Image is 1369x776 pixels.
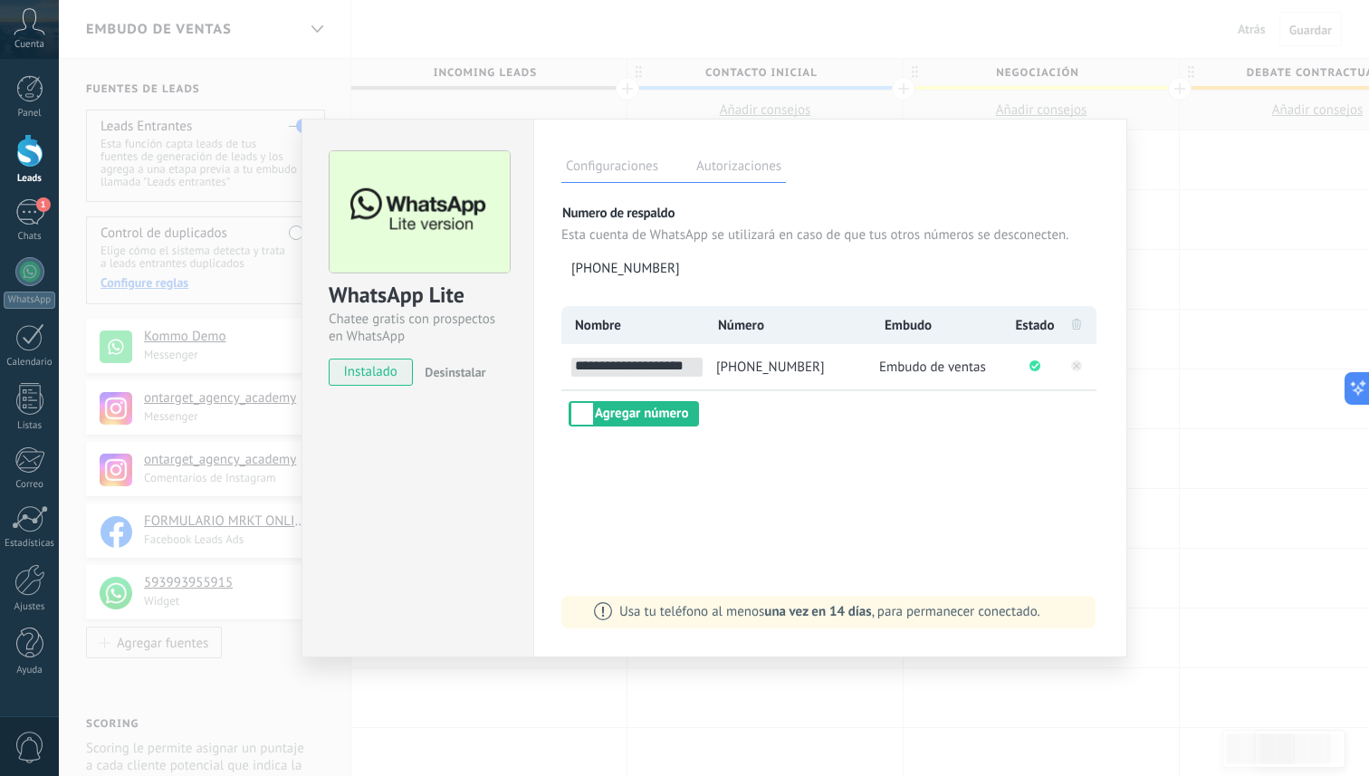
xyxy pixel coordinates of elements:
[330,151,510,273] img: logo_main.png
[764,603,871,620] span: una vez en 14 días
[330,359,412,386] span: instalado
[561,156,663,182] label: Configuraciones
[4,538,56,550] div: Estadísticas
[879,359,986,376] span: Embudo de ventas
[4,173,56,185] div: Leads
[718,317,764,334] span: Número
[14,39,44,51] span: Cuenta
[1016,317,1055,334] span: Estado
[561,253,762,284] button: [PHONE_NUMBER]
[561,205,1099,222] p: Numero de respaldo
[4,665,56,676] div: Ayuda
[4,231,56,243] div: Chats
[571,260,680,277] span: [PHONE_NUMBER]
[4,292,55,309] div: WhatsApp
[425,364,485,380] span: Desinstalar
[692,156,786,182] label: Autorizaciones
[4,420,56,432] div: Listas
[885,317,932,334] span: Embudo
[561,226,1099,244] p: Esta cuenta de WhatsApp se utilizará en caso de que tus otros números se desconecten.
[4,108,56,120] div: Panel
[4,479,56,491] div: Correo
[619,603,1040,620] span: Usa tu teléfono al menos , para permanecer conectado.
[4,601,56,613] div: Ajustes
[329,281,507,311] div: WhatsApp Lite
[575,317,621,334] span: Nombre
[716,359,825,376] span: [PHONE_NUMBER]
[329,311,507,345] div: Chatee gratis con prospectos en WhatsApp
[1012,344,1058,389] li: Conectado correctamente
[569,401,699,426] button: Agregar número
[36,197,51,212] span: 1
[417,359,485,386] button: Desinstalar
[4,357,56,369] div: Calendario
